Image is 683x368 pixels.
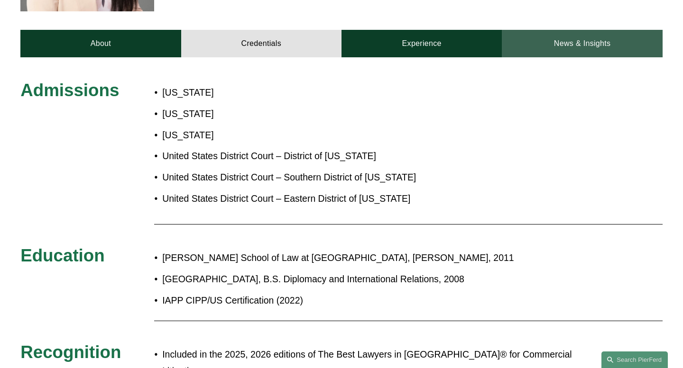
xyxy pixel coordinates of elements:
span: Admissions [20,81,119,100]
p: United States District Court – Southern District of [US_STATE] [162,169,422,186]
span: Recognition [20,342,121,362]
span: Education [20,246,104,265]
p: [US_STATE] [162,127,422,144]
a: News & Insights [502,30,662,57]
p: IAPP CIPP/US Certification (2022) [162,292,582,309]
a: Experience [341,30,502,57]
p: [PERSON_NAME] School of Law at [GEOGRAPHIC_DATA], [PERSON_NAME], 2011 [162,250,582,266]
p: United States District Court – Eastern District of [US_STATE] [162,190,422,207]
p: [US_STATE] [162,106,422,122]
p: United States District Court – District of [US_STATE] [162,148,422,164]
p: [US_STATE] [162,84,422,101]
a: Credentials [181,30,341,57]
a: Search this site [601,351,668,368]
p: [GEOGRAPHIC_DATA], B.S. Diplomacy and International Relations, 2008 [162,271,582,287]
a: About [20,30,181,57]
